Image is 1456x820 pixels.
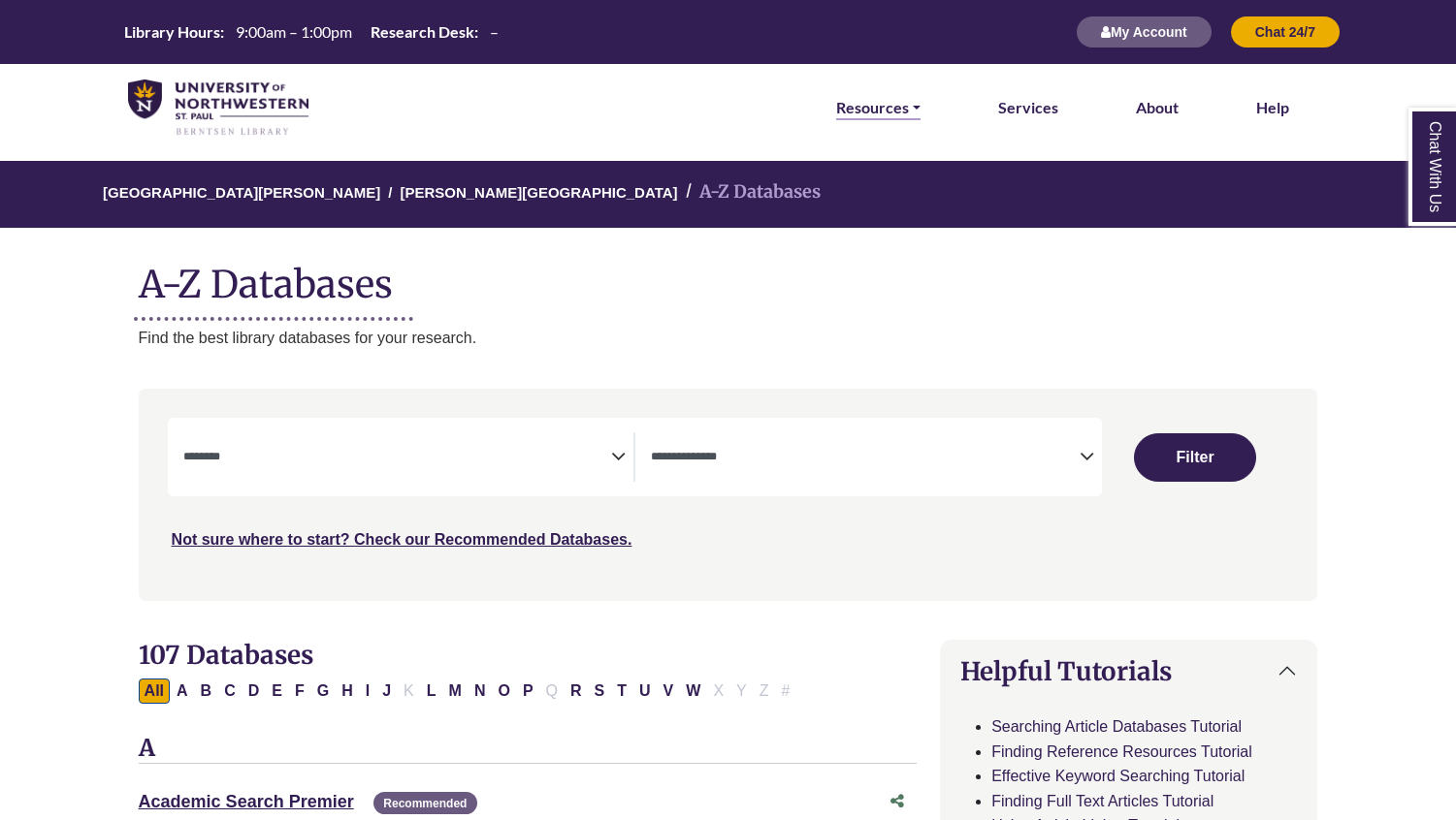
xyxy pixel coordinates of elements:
button: Share this database [878,783,917,820]
a: Not sure where to start? Check our Recommended Databases. [172,531,632,548]
a: Effective Keyword Searching Tutorial [991,768,1245,784]
span: 107 Databases [139,639,313,671]
a: Finding Reference Resources Tutorial [991,743,1252,760]
textarea: Search [183,451,612,466]
button: Filter Results T [611,678,632,704]
button: Filter Results W [680,678,706,704]
p: Find the best library databases for your research. [139,326,1318,351]
button: My Account [1077,16,1212,47]
button: Filter Results N [469,678,492,704]
button: Filter Results V [658,678,680,704]
button: Filter Results I [360,678,375,704]
a: Academic Search Premier [139,792,354,811]
img: library_home [128,79,308,137]
nav: Search filters [139,389,1318,600]
li: A-Z Databases [678,178,821,206]
button: Filter Results U [633,678,657,704]
a: Help [1256,95,1289,120]
nav: breadcrumb [139,161,1318,228]
span: 9:00am – 1:00pm [236,22,352,41]
button: Filter Results M [443,678,468,704]
a: Hours Today [116,21,506,44]
button: Filter Results L [421,678,442,704]
table: Hours Today [116,21,506,40]
button: Submit for Search Results [1134,433,1256,482]
th: Research Desk: [363,21,479,42]
span: – [490,22,499,41]
button: Filter Results A [171,678,194,704]
a: Services [998,95,1058,120]
span: Recommended [373,792,476,814]
button: Filter Results G [311,678,335,704]
button: Filter Results P [517,678,539,704]
a: [PERSON_NAME][GEOGRAPHIC_DATA] [400,181,677,201]
button: Filter Results B [195,678,218,704]
textarea: Search [651,451,1080,466]
a: Resources [836,95,921,120]
button: Filter Results S [589,678,611,704]
button: Filter Results H [336,678,359,704]
button: Filter Results J [376,678,397,704]
a: Finding Full Text Articles Tutorial [991,793,1213,809]
button: Filter Results D [243,678,266,704]
a: About [1136,95,1179,120]
button: All [139,678,170,704]
button: Filter Results R [565,678,588,704]
a: Searching Article Databases Tutorial [991,718,1242,735]
button: Chat 24/7 [1231,16,1340,47]
h1: A-Z Databases [139,247,1318,306]
button: Filter Results F [289,678,310,704]
h3: A [139,735,918,764]
button: Filter Results E [266,678,288,704]
button: Filter Results C [218,678,242,704]
a: [GEOGRAPHIC_DATA][PERSON_NAME] [103,181,380,201]
button: Filter Results O [492,678,515,704]
a: Chat 24/7 [1231,23,1340,40]
button: Helpful Tutorials [941,641,1316,702]
a: My Account [1077,23,1212,40]
div: Alpha-list to filter by first letter of database name [139,681,798,698]
th: Library Hours: [116,21,225,42]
